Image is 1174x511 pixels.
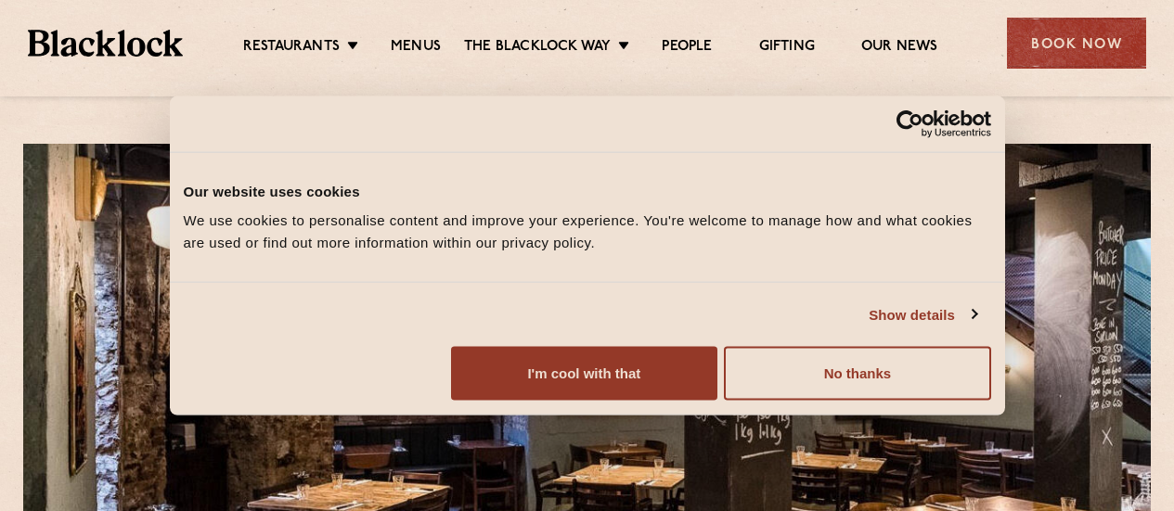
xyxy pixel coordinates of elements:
[184,180,991,202] div: Our website uses cookies
[869,303,976,326] a: Show details
[829,109,991,137] a: Usercentrics Cookiebot - opens in a new window
[451,347,717,401] button: I'm cool with that
[391,38,441,58] a: Menus
[759,38,815,58] a: Gifting
[662,38,712,58] a: People
[1007,18,1146,69] div: Book Now
[28,30,183,56] img: BL_Textured_Logo-footer-cropped.svg
[724,347,990,401] button: No thanks
[464,38,611,58] a: The Blacklock Way
[184,210,991,254] div: We use cookies to personalise content and improve your experience. You're welcome to manage how a...
[861,38,938,58] a: Our News
[243,38,340,58] a: Restaurants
